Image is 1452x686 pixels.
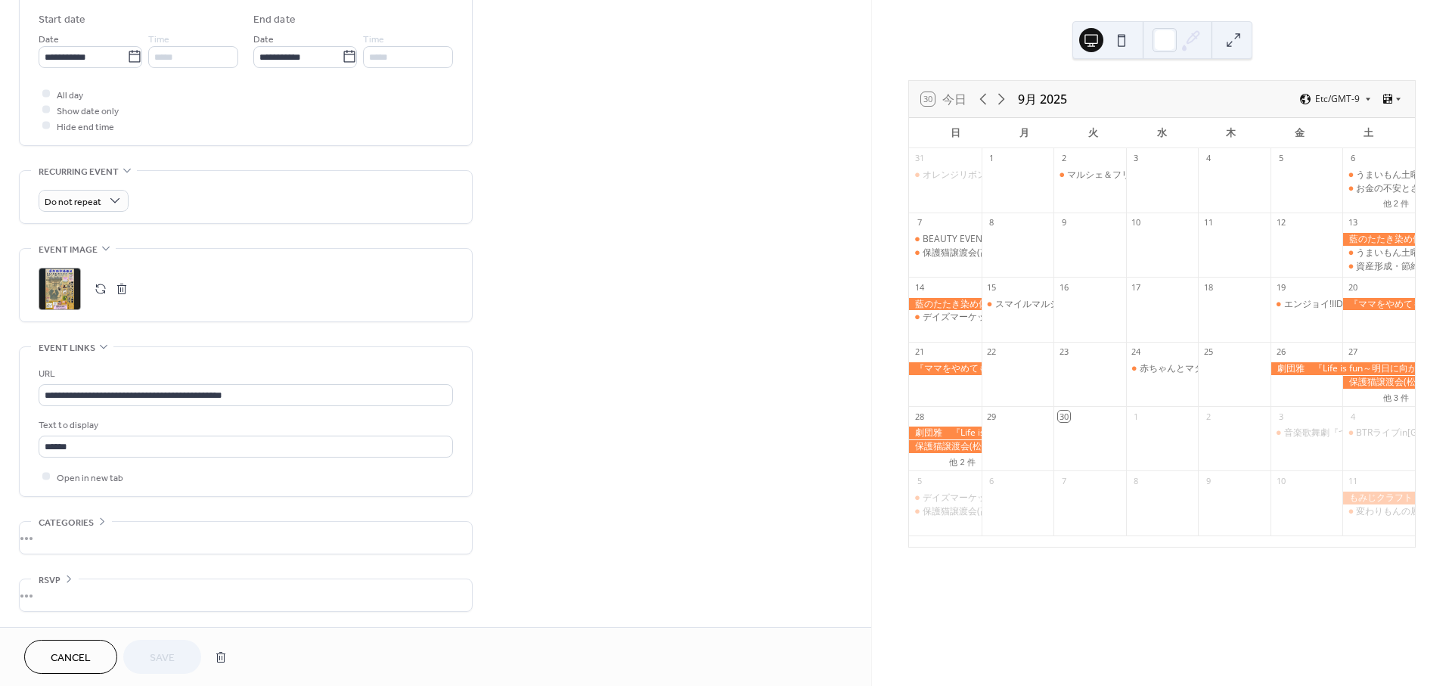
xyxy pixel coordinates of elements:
div: 保護猫譲渡会(松川町ほか) [1342,376,1415,389]
div: 赤ちゃんとマタニティさん([PERSON_NAME][GEOGRAPHIC_DATA]） [1140,362,1423,375]
div: Start date [39,12,85,28]
span: RSVP [39,573,60,588]
div: End date [253,12,296,28]
div: 保護猫譲渡会(松川町ほか) [909,440,982,453]
div: URL [39,366,450,382]
div: スマイルマルシェ(飯田市) [982,298,1054,311]
span: Show date only [57,103,119,119]
div: 11 [1202,217,1214,228]
div: 22 [986,346,997,358]
div: 月 [990,118,1059,148]
span: Event links [39,340,95,356]
div: 4 [1347,411,1358,422]
div: うまいもん土曜夜市（喬木村） [1342,169,1415,182]
div: スマイルマルシェ([PERSON_NAME][GEOGRAPHIC_DATA]) [995,298,1236,311]
div: エンジョイ!IIDA9月号発行 [1270,298,1343,311]
div: 5 [1275,153,1286,164]
div: 変わりもんの展覧会12（松川町） [1342,505,1415,518]
div: 2 [1058,153,1069,164]
div: 音楽歌舞劇『つるの恩がえし』（飯田市） [1270,427,1343,439]
div: 3 [1131,153,1142,164]
div: Text to display [39,417,450,433]
div: 21 [914,346,925,358]
div: デイズマーケット(中川村) [909,311,982,324]
div: 9月 2025 [1018,90,1067,108]
div: 劇団雅 『Life is fun～明日に向かって～』（飯田市） [1270,362,1415,375]
div: 26 [1275,346,1286,358]
button: 他 2 件 [1377,195,1415,210]
div: 7 [914,217,925,228]
div: 金 [1265,118,1334,148]
span: Date [253,31,274,47]
span: Hide end time [57,119,114,135]
div: 藍のたたき染め体験（阿智村） [1342,233,1415,246]
div: 14 [914,281,925,293]
div: 『ママをやめてもいいですか！？』映画上映会(高森町・中川村) [1342,298,1415,311]
div: 保護猫譲渡会(高森町ほか) [909,247,982,259]
div: ; [39,268,81,310]
span: Recurring event [39,164,119,180]
div: 赤ちゃんとマタニティさん(飯田市） [1126,362,1199,375]
span: Categories [39,515,94,531]
div: 1 [1131,411,1142,422]
div: 28 [914,411,925,422]
div: 保護猫譲渡会(高森町ほか) [923,247,1028,259]
div: 6 [1347,153,1358,164]
div: BEAUTY EVENT(飯田市) [909,233,982,246]
div: 5 [914,475,925,486]
div: 10 [1275,475,1286,486]
div: 10 [1131,217,1142,228]
span: Event image [39,242,98,258]
div: 7 [1058,475,1069,486]
div: BEAUTY EVENT([PERSON_NAME][GEOGRAPHIC_DATA]) [923,233,1156,246]
div: 保護猫譲渡会(高森町ほか) [909,505,982,518]
span: Time [148,31,169,47]
div: 1 [986,153,997,164]
button: 他 2 件 [943,454,981,469]
div: 17 [1131,281,1142,293]
div: オレンジリボンフェス（[PERSON_NAME][GEOGRAPHIC_DATA]） [923,169,1194,182]
div: デイズマーケット([GEOGRAPHIC_DATA][PERSON_NAME]) [923,311,1164,324]
div: 『ママをやめてもいいですか！？』映画上映会(高森町・中川村) [909,362,982,375]
div: うまいもん土曜夜市（喬木村） [1342,247,1415,259]
div: 火 [1059,118,1128,148]
div: 4 [1202,153,1214,164]
div: 29 [986,411,997,422]
div: 12 [1275,217,1286,228]
div: マルシェ＆フリマ（[PERSON_NAME][GEOGRAPHIC_DATA]） [1067,169,1320,182]
div: 水 [1128,118,1196,148]
div: マルシェ＆フリマ（飯田市） [1053,169,1126,182]
span: Date [39,31,59,47]
div: 3 [1275,411,1286,422]
span: Do not repeat [45,193,101,210]
span: Time [363,31,384,47]
div: デイズマーケット([GEOGRAPHIC_DATA][PERSON_NAME]) [923,492,1164,504]
div: 15 [986,281,997,293]
div: 31 [914,153,925,164]
div: ••• [20,522,472,554]
div: 16 [1058,281,1069,293]
div: 23 [1058,346,1069,358]
div: 24 [1131,346,1142,358]
div: 18 [1202,281,1214,293]
div: 藍のたたき染め体験（阿智村） [909,298,982,311]
div: デイズマーケット(中川村) [909,492,982,504]
div: 8 [986,217,997,228]
div: 保護猫譲渡会(高森町ほか) [923,505,1028,518]
span: Open in new tab [57,470,123,486]
div: 20 [1347,281,1358,293]
div: お金の不安とさようなら（飯田市） [1342,182,1415,195]
span: All day [57,87,83,103]
div: 30 [1058,411,1069,422]
button: Cancel [24,640,117,674]
div: 13 [1347,217,1358,228]
div: BTRライブinSpaceTama(飯田市) [1342,427,1415,439]
div: 9 [1202,475,1214,486]
div: 2 [1202,411,1214,422]
div: 土 [1334,118,1403,148]
div: 25 [1202,346,1214,358]
div: 劇団雅 『Life is fun～明日に向かって～』（飯田市） [909,427,982,439]
span: Etc/GMT-9 [1315,95,1360,104]
div: 9 [1058,217,1069,228]
button: 他 3 件 [1377,390,1415,405]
